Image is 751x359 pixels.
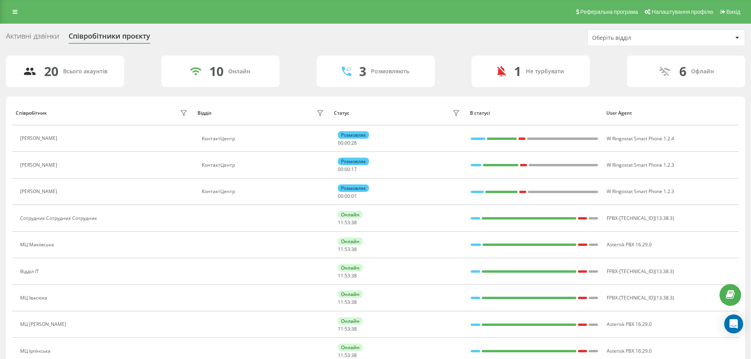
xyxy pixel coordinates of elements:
div: Співробітники проєкту [69,32,150,44]
span: 01 [351,193,357,199]
span: FPBX-[TECHNICAL_ID](13.38.3) [607,268,674,275]
div: МЦ [PERSON_NAME] [20,322,68,327]
div: МЦ Івасюка [20,295,49,301]
span: Налаштування профілю [652,9,713,15]
span: 11 [338,272,343,279]
span: 00 [338,140,343,146]
span: FPBX-[TECHNICAL_ID](13.38.3) [607,294,674,301]
span: 38 [351,246,357,253]
div: В статусі [470,110,599,116]
span: Вихід [727,9,740,15]
div: 6 [679,64,686,79]
div: Онлайн [338,264,363,272]
div: [PERSON_NAME] [20,136,59,141]
span: 53 [345,246,350,253]
span: 38 [351,326,357,332]
div: : : [338,220,357,225]
div: Розмовляє [338,158,369,165]
div: : : [338,353,357,358]
span: 11 [338,219,343,226]
div: МЦ Ірпінська [20,348,52,354]
div: Розмовляє [338,131,369,139]
div: Співробітник [16,110,47,116]
div: Всього акаунтів [63,68,107,75]
div: Статус [334,110,349,116]
div: 1 [514,64,521,79]
div: МЦ Макіївська [20,242,56,247]
span: Asterisk PBX 16.29.0 [607,348,652,354]
span: 53 [345,272,350,279]
div: User Agent [606,110,735,116]
span: 17 [351,166,357,173]
span: W Ringostat Smart Phone 1.2.4 [607,135,674,142]
span: 00 [338,193,343,199]
div: Не турбувати [526,68,564,75]
span: 11 [338,246,343,253]
div: Офлайн [691,68,714,75]
span: FPBX-[TECHNICAL_ID](13.38.3) [607,215,674,221]
div: Онлайн [338,290,363,298]
span: 00 [345,166,350,173]
span: 00 [345,193,350,199]
span: 11 [338,352,343,359]
span: 11 [338,299,343,305]
div: КонтактЦентр [202,136,326,141]
span: Asterisk PBX 16.29.0 [607,241,652,248]
div: [PERSON_NAME] [20,189,59,194]
div: КонтактЦентр [202,189,326,194]
div: Онлайн [338,317,363,325]
div: КонтактЦентр [202,162,326,168]
div: : : [338,193,357,199]
span: 38 [351,219,357,226]
div: : : [338,326,357,332]
span: 53 [345,326,350,332]
span: Реферальна програма [580,9,638,15]
span: 11 [338,326,343,332]
div: Відділ [198,110,211,116]
div: Активні дзвінки [6,32,59,44]
span: 53 [345,219,350,226]
span: 53 [345,299,350,305]
span: 38 [351,352,357,359]
span: 28 [351,140,357,146]
span: 00 [338,166,343,173]
div: : : [338,273,357,279]
div: Open Intercom Messenger [724,314,743,333]
div: Онлайн [338,211,363,218]
span: 00 [345,140,350,146]
div: 3 [359,64,366,79]
div: : : [338,247,357,252]
span: 38 [351,299,357,305]
div: [PERSON_NAME] [20,162,59,168]
div: Відділ ІТ [20,269,41,274]
span: Asterisk PBX 16.29.0 [607,321,652,327]
div: 10 [209,64,224,79]
span: 53 [345,352,350,359]
div: Онлайн [338,344,363,351]
div: Розмовляє [338,184,369,192]
div: : : [338,167,357,172]
div: : : [338,299,357,305]
div: Онлайн [228,68,250,75]
div: Оберіть відділ [592,35,686,41]
div: Розмовляють [371,68,409,75]
div: 20 [44,64,58,79]
div: Сотрудник Сотрудник Сотрудник [20,216,99,221]
span: 38 [351,272,357,279]
span: W Ringostat Smart Phone 1.2.3 [607,188,674,195]
div: Онлайн [338,238,363,245]
span: W Ringostat Smart Phone 1.2.3 [607,162,674,168]
div: : : [338,140,357,146]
